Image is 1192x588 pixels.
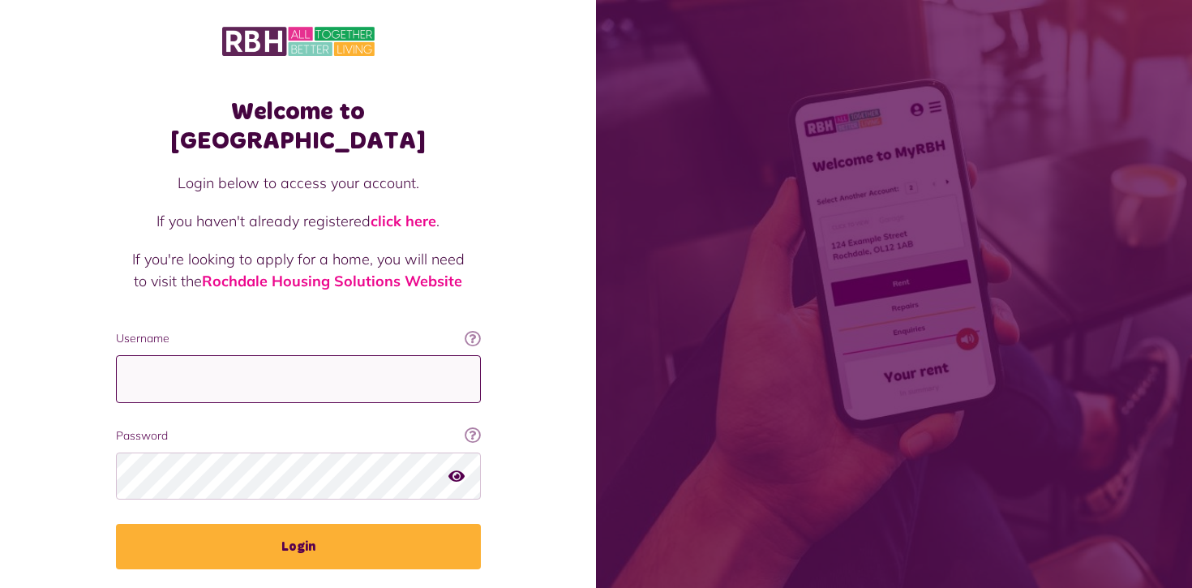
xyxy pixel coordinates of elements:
[202,272,462,290] a: Rochdale Housing Solutions Website
[116,524,481,569] button: Login
[132,248,465,292] p: If you're looking to apply for a home, you will need to visit the
[132,210,465,232] p: If you haven't already registered .
[222,24,375,58] img: MyRBH
[116,97,481,156] h1: Welcome to [GEOGRAPHIC_DATA]
[116,330,481,347] label: Username
[116,427,481,444] label: Password
[132,172,465,194] p: Login below to access your account.
[371,212,436,230] a: click here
